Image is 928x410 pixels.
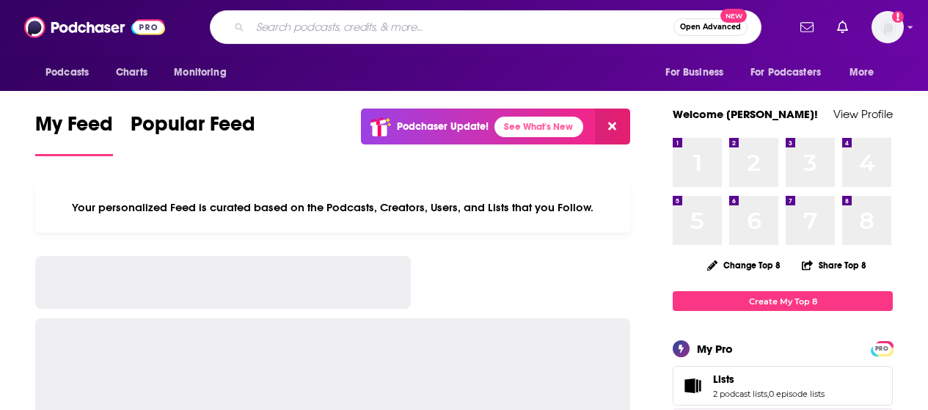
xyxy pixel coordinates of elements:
a: My Feed [35,111,113,156]
button: Change Top 8 [698,256,789,274]
div: Your personalized Feed is curated based on the Podcasts, Creators, Users, and Lists that you Follow. [35,183,630,233]
span: Logged in as WPubPR1 [872,11,904,43]
span: , [767,389,769,399]
a: Popular Feed [131,111,255,156]
button: open menu [839,59,893,87]
span: New [720,9,747,23]
div: Search podcasts, credits, & more... [210,10,761,44]
a: Welcome [PERSON_NAME]! [673,107,818,121]
span: Lists [673,366,893,406]
a: Create My Top 8 [673,291,893,311]
p: Podchaser Update! [397,120,489,133]
a: PRO [873,343,891,354]
button: open menu [741,59,842,87]
button: open menu [35,59,108,87]
button: Share Top 8 [801,251,867,279]
span: For Business [665,62,723,83]
img: User Profile [872,11,904,43]
a: Charts [106,59,156,87]
a: Lists [713,373,825,386]
a: 0 episode lists [769,389,825,399]
div: My Pro [697,342,733,356]
a: Show notifications dropdown [831,15,854,40]
input: Search podcasts, credits, & more... [250,15,673,39]
span: Monitoring [174,62,226,83]
a: Show notifications dropdown [794,15,819,40]
span: Charts [116,62,147,83]
img: Podchaser - Follow, Share and Rate Podcasts [24,13,165,41]
button: Show profile menu [872,11,904,43]
span: Lists [713,373,734,386]
span: For Podcasters [750,62,821,83]
a: View Profile [833,107,893,121]
span: More [850,62,874,83]
button: open menu [164,59,245,87]
a: Lists [678,376,707,396]
span: My Feed [35,111,113,145]
a: See What's New [494,117,583,137]
button: Open AdvancedNew [673,18,748,36]
svg: Add a profile image [892,11,904,23]
button: open menu [655,59,742,87]
a: 2 podcast lists [713,389,767,399]
span: Open Advanced [680,23,741,31]
span: Podcasts [45,62,89,83]
span: Popular Feed [131,111,255,145]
